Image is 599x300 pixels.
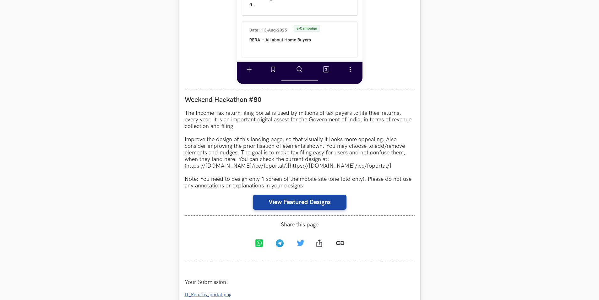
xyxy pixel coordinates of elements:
img: Telegram [276,239,284,247]
p: The Income Tax return filing portal is used by millions of tax payers to file their returns, ever... [185,110,415,189]
a: Share [310,235,331,253]
img: Whatsapp [255,239,263,247]
label: Weekend Hackathon #80 [185,96,415,104]
div: Your Submission: [185,279,415,286]
span: Share this page [185,221,415,228]
a: Telegram [270,235,291,253]
button: View Featured Designs [253,195,346,210]
a: IT_Returns_portal.png [185,291,235,298]
a: Copy link [331,234,350,254]
img: Share [316,239,322,247]
span: IT_Returns_portal.png [185,292,231,297]
a: Whatsapp [250,235,270,253]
